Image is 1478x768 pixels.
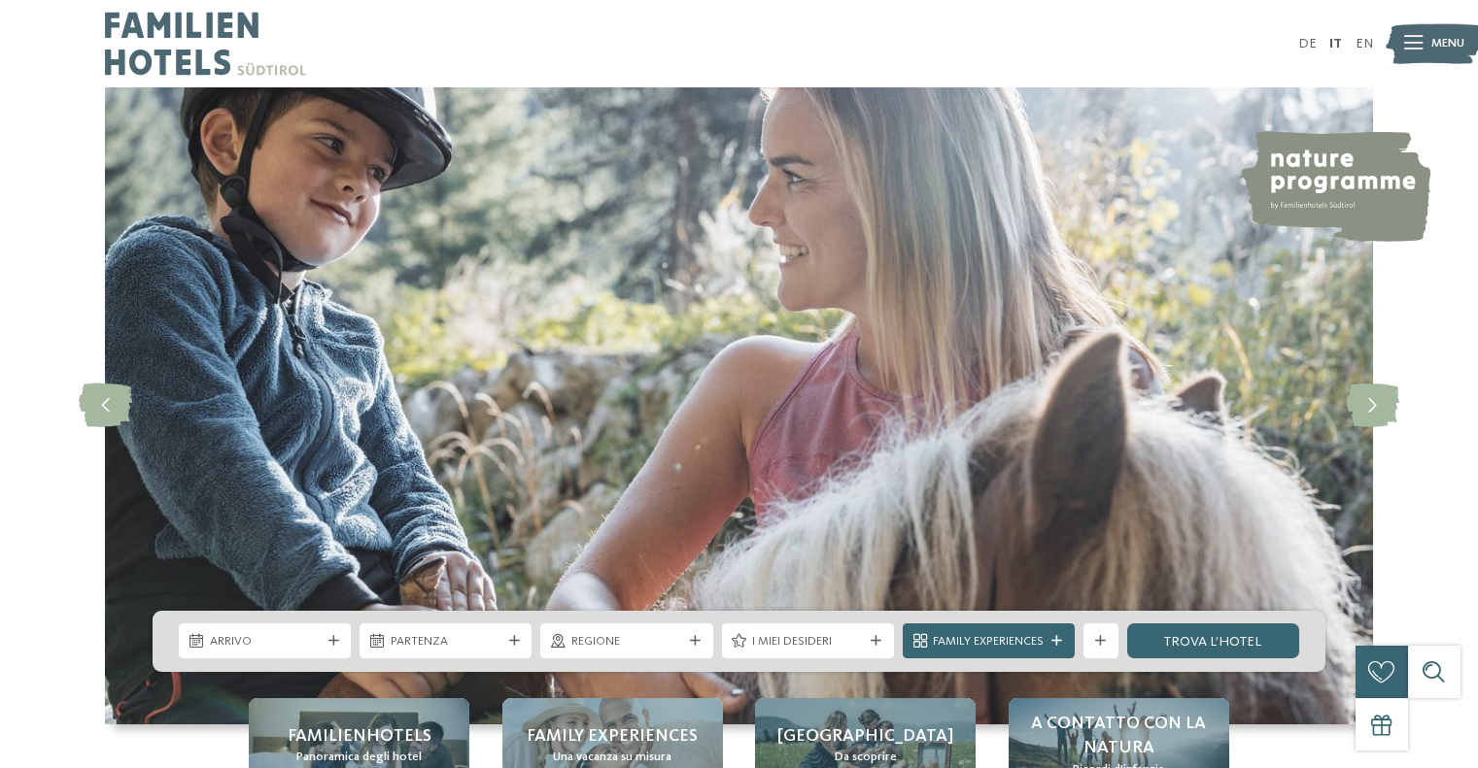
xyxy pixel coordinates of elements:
span: I miei desideri [752,633,863,651]
a: EN [1356,37,1373,50]
span: Arrivo [210,633,321,651]
span: Da scoprire [835,749,897,766]
span: Family experiences [527,724,698,749]
span: Una vacanza su misura [553,749,671,766]
a: DE [1298,37,1317,50]
span: Partenza [391,633,501,651]
span: Familienhotels [288,724,431,749]
span: Regione [571,633,682,651]
img: Family hotel Alto Adige: the happy family places! [105,87,1373,724]
span: Family Experiences [933,633,1044,651]
span: A contatto con la natura [1026,712,1212,760]
img: nature programme by Familienhotels Südtirol [1238,131,1430,242]
span: Panoramica degli hotel [296,749,422,766]
a: IT [1329,37,1342,50]
span: Menu [1431,35,1464,52]
span: [GEOGRAPHIC_DATA] [777,724,953,749]
a: trova l’hotel [1127,623,1299,658]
